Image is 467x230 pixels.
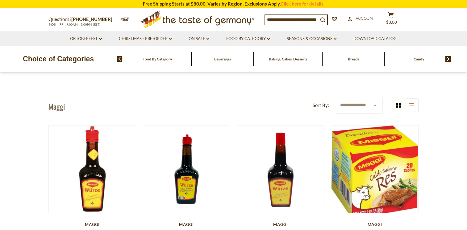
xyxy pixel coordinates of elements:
[414,57,424,61] a: Candy
[48,222,136,227] div: Maggi
[331,222,419,227] div: Maggi
[445,56,451,62] img: next arrow
[214,57,231,61] a: Beverages
[119,35,172,42] a: Christmas - PRE-ORDER
[237,125,324,213] img: Maggi
[237,222,325,227] div: Maggi
[348,57,359,61] a: Breads
[48,15,117,23] p: Questions?
[313,101,329,109] label: Sort By:
[49,125,136,213] img: Maggi
[48,102,65,111] h1: Maggi
[143,57,172,61] a: Food By Category
[269,57,307,61] a: Baking, Cakes, Desserts
[348,15,375,22] a: Account
[48,23,101,26] span: MON - FRI, 9:00AM - 5:00PM (EST)
[70,35,102,42] a: Oktoberfest
[356,16,375,21] span: Account
[117,56,123,62] img: previous arrow
[71,16,112,22] a: [PHONE_NUMBER]
[386,20,397,25] span: $0.00
[382,12,400,27] button: $0.00
[287,35,336,42] a: Seasons & Occasions
[331,125,419,219] img: Maggi
[353,35,397,42] a: Download Catalog
[143,222,231,227] div: Maggi
[226,35,270,42] a: Food By Category
[189,35,209,42] a: On Sale
[143,125,230,213] img: Maggi
[281,1,324,6] a: Click here for details.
